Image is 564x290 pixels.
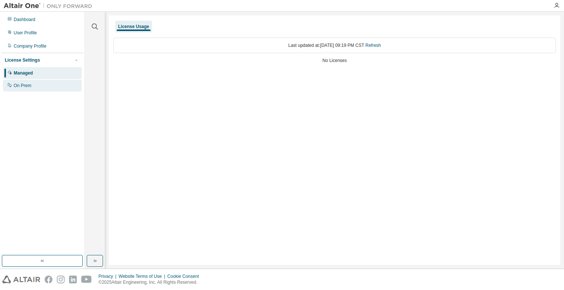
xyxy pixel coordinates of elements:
div: Last updated at: [DATE] 09:19 PM CST [113,38,556,53]
div: License Settings [5,57,40,63]
div: Company Profile [14,43,47,49]
div: Cookie Consent [167,273,203,279]
div: Dashboard [14,17,35,23]
div: Managed [14,70,33,76]
img: instagram.svg [57,276,65,283]
img: facebook.svg [45,276,52,283]
div: Website Terms of Use [118,273,167,279]
div: No Licenses [113,58,556,63]
img: youtube.svg [81,276,92,283]
a: Refresh [365,43,381,48]
div: License Usage [118,24,149,30]
img: Altair One [4,2,96,10]
p: © 2025 Altair Engineering, Inc. All Rights Reserved. [99,279,203,286]
img: linkedin.svg [69,276,77,283]
img: altair_logo.svg [2,276,40,283]
div: User Profile [14,30,37,36]
div: Privacy [99,273,118,279]
div: On Prem [14,83,31,89]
